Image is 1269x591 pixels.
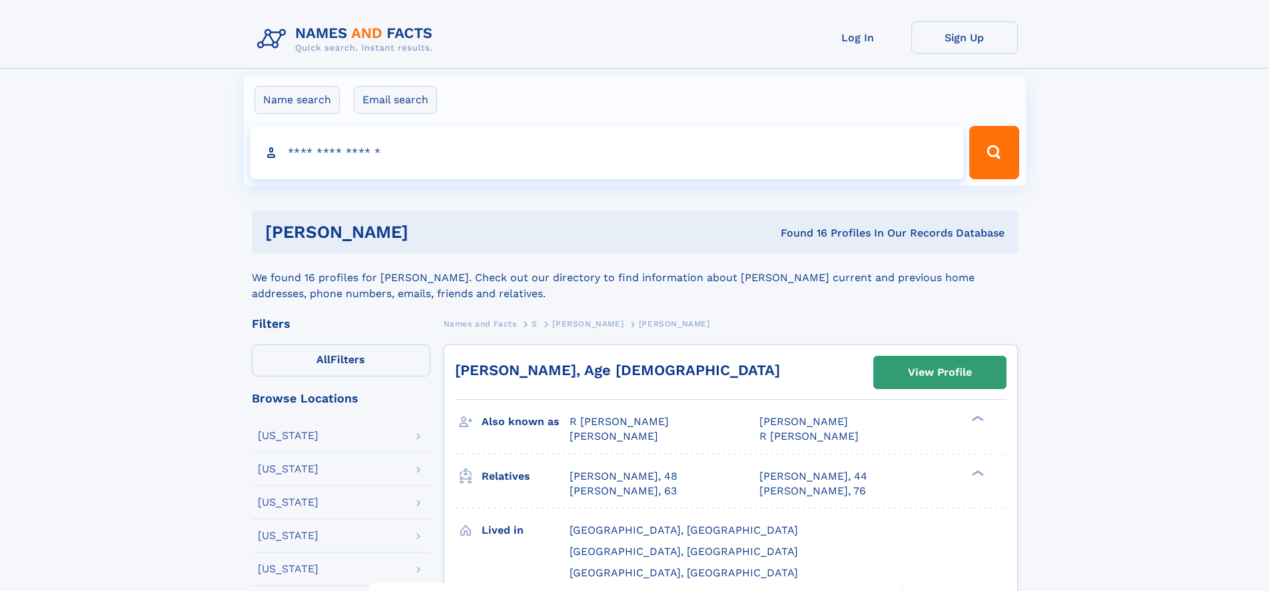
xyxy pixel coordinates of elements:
[552,315,624,332] a: [PERSON_NAME]
[482,465,570,488] h3: Relatives
[252,344,430,376] label: Filters
[570,415,669,428] span: R [PERSON_NAME]
[252,21,444,57] img: Logo Names and Facts
[482,410,570,433] h3: Also known as
[254,86,340,114] label: Name search
[482,519,570,542] h3: Lived in
[570,545,798,558] span: [GEOGRAPHIC_DATA], [GEOGRAPHIC_DATA]
[258,497,318,508] div: [US_STATE]
[252,392,430,404] div: Browse Locations
[258,564,318,574] div: [US_STATE]
[258,464,318,474] div: [US_STATE]
[552,319,624,328] span: [PERSON_NAME]
[570,430,658,442] span: [PERSON_NAME]
[250,126,964,179] input: search input
[969,414,985,423] div: ❯
[570,484,677,498] a: [PERSON_NAME], 63
[759,484,866,498] a: [PERSON_NAME], 76
[911,21,1018,54] a: Sign Up
[258,530,318,541] div: [US_STATE]
[265,224,595,241] h1: [PERSON_NAME]
[874,356,1006,388] a: View Profile
[805,21,911,54] a: Log In
[639,319,710,328] span: [PERSON_NAME]
[969,468,985,477] div: ❯
[759,469,867,484] a: [PERSON_NAME], 44
[252,318,430,330] div: Filters
[444,315,517,332] a: Names and Facts
[969,126,1019,179] button: Search Button
[570,566,798,579] span: [GEOGRAPHIC_DATA], [GEOGRAPHIC_DATA]
[316,353,330,366] span: All
[532,315,538,332] a: S
[252,254,1018,302] div: We found 16 profiles for [PERSON_NAME]. Check out our directory to find information about [PERSON...
[759,430,859,442] span: R [PERSON_NAME]
[532,319,538,328] span: S
[908,357,972,388] div: View Profile
[455,362,780,378] a: [PERSON_NAME], Age [DEMOGRAPHIC_DATA]
[354,86,437,114] label: Email search
[759,415,848,428] span: [PERSON_NAME]
[594,226,1005,241] div: Found 16 Profiles In Our Records Database
[570,524,798,536] span: [GEOGRAPHIC_DATA], [GEOGRAPHIC_DATA]
[258,430,318,441] div: [US_STATE]
[570,469,677,484] a: [PERSON_NAME], 48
